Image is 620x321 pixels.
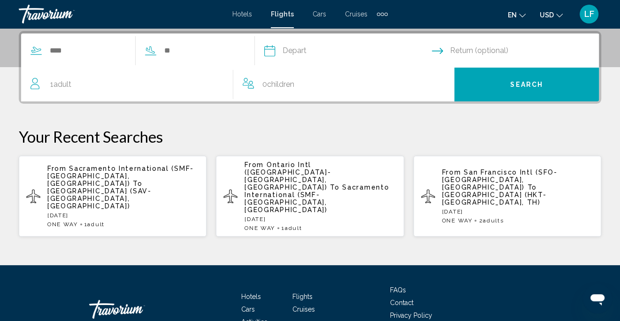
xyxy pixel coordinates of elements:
span: Ontario Intl ([GEOGRAPHIC_DATA]-[GEOGRAPHIC_DATA], [GEOGRAPHIC_DATA]) [245,161,331,191]
div: Search widget [21,33,599,101]
span: Adults [483,217,504,224]
iframe: Button to launch messaging window [582,283,612,313]
p: Your Recent Searches [19,127,601,146]
button: Return date [432,34,599,68]
span: 2 [479,217,504,224]
span: Adult [285,225,302,231]
a: Travorium [19,5,223,23]
span: From [245,161,264,168]
span: LF [584,9,594,19]
button: User Menu [577,4,601,24]
span: USD [540,11,554,19]
a: Cars [313,10,326,18]
span: From [442,168,461,176]
button: From Ontario Intl ([GEOGRAPHIC_DATA]-[GEOGRAPHIC_DATA], [GEOGRAPHIC_DATA]) To Sacramento Internat... [216,155,404,237]
p: [DATE] [245,216,396,222]
p: [DATE] [47,212,199,219]
span: ONE WAY [245,225,275,231]
a: Cruises [345,10,367,18]
span: To [528,183,537,191]
span: To [133,180,142,187]
span: Return (optional) [450,44,508,57]
button: Search [454,68,599,101]
span: Sacramento International (SMF-[GEOGRAPHIC_DATA], [GEOGRAPHIC_DATA]) [245,183,389,214]
span: [GEOGRAPHIC_DATA] (SAV-[GEOGRAPHIC_DATA], [GEOGRAPHIC_DATA]) [47,187,152,210]
a: Flights [271,10,294,18]
button: From Sacramento International (SMF-[GEOGRAPHIC_DATA], [GEOGRAPHIC_DATA]) To [GEOGRAPHIC_DATA] (SA... [19,155,207,237]
a: Cruises [292,306,315,313]
span: Children [267,80,294,89]
span: 0 [262,78,294,91]
a: Contact [390,299,413,306]
span: From [47,165,67,172]
button: Depart date [264,34,432,68]
button: Travelers: 1 adult, 0 children [21,68,454,101]
button: Extra navigation items [377,7,388,22]
span: ONE WAY [442,217,473,224]
span: [GEOGRAPHIC_DATA] (HKT-[GEOGRAPHIC_DATA], TH) [442,191,547,206]
a: FAQs [390,286,406,294]
span: 1 [50,78,71,91]
a: Hotels [232,10,252,18]
a: Cars [241,306,255,313]
a: Hotels [241,293,261,300]
span: ONE WAY [47,221,78,228]
span: San Francisco Intl (SFO-[GEOGRAPHIC_DATA], [GEOGRAPHIC_DATA]) [442,168,558,191]
a: Flights [292,293,313,300]
button: From San Francisco Intl (SFO-[GEOGRAPHIC_DATA], [GEOGRAPHIC_DATA]) To [GEOGRAPHIC_DATA] (HKT-[GEO... [413,155,601,237]
button: Change language [508,8,526,22]
p: [DATE] [442,208,594,215]
span: Adult [54,80,71,89]
span: 1 [84,221,105,228]
span: en [508,11,517,19]
a: Privacy Policy [390,312,432,319]
span: Sacramento International (SMF-[GEOGRAPHIC_DATA], [GEOGRAPHIC_DATA]) [47,165,194,187]
span: Search [510,81,543,89]
button: Change currency [540,8,563,22]
span: Adult [87,221,104,228]
span: To [330,183,339,191]
span: 1 [282,225,302,231]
